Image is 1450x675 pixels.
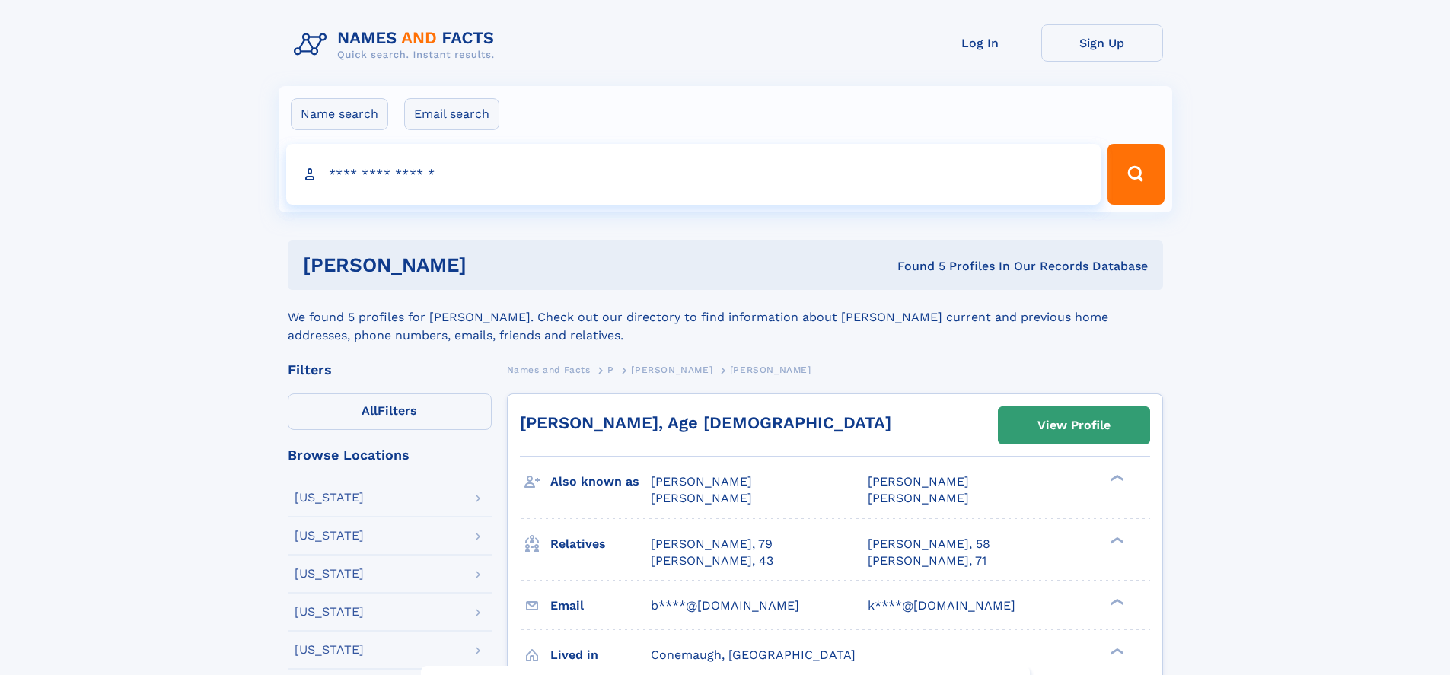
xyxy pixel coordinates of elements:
[295,644,364,656] div: [US_STATE]
[291,98,388,130] label: Name search
[730,365,811,375] span: [PERSON_NAME]
[682,258,1148,275] div: Found 5 Profiles In Our Records Database
[607,360,614,379] a: P
[288,448,492,462] div: Browse Locations
[550,642,651,668] h3: Lived in
[550,469,651,495] h3: Also known as
[651,491,752,505] span: [PERSON_NAME]
[288,290,1163,345] div: We found 5 profiles for [PERSON_NAME]. Check out our directory to find information about [PERSON_...
[868,491,969,505] span: [PERSON_NAME]
[607,365,614,375] span: P
[651,536,773,552] a: [PERSON_NAME], 79
[868,536,990,552] a: [PERSON_NAME], 58
[295,568,364,580] div: [US_STATE]
[1107,473,1125,483] div: ❯
[1041,24,1163,62] a: Sign Up
[1107,535,1125,545] div: ❯
[295,492,364,504] div: [US_STATE]
[1107,646,1125,656] div: ❯
[295,530,364,542] div: [US_STATE]
[507,360,591,379] a: Names and Facts
[631,360,712,379] a: [PERSON_NAME]
[303,256,682,275] h1: [PERSON_NAME]
[1107,597,1125,607] div: ❯
[651,474,752,489] span: [PERSON_NAME]
[868,552,986,569] a: [PERSON_NAME], 71
[288,363,492,377] div: Filters
[288,24,507,65] img: Logo Names and Facts
[550,531,651,557] h3: Relatives
[295,606,364,618] div: [US_STATE]
[1037,408,1111,443] div: View Profile
[1107,144,1164,205] button: Search Button
[919,24,1041,62] a: Log In
[520,413,891,432] a: [PERSON_NAME], Age [DEMOGRAPHIC_DATA]
[999,407,1149,444] a: View Profile
[286,144,1101,205] input: search input
[868,474,969,489] span: [PERSON_NAME]
[288,393,492,430] label: Filters
[651,552,773,569] a: [PERSON_NAME], 43
[404,98,499,130] label: Email search
[651,648,856,662] span: Conemaugh, [GEOGRAPHIC_DATA]
[362,403,378,418] span: All
[550,593,651,619] h3: Email
[631,365,712,375] span: [PERSON_NAME]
